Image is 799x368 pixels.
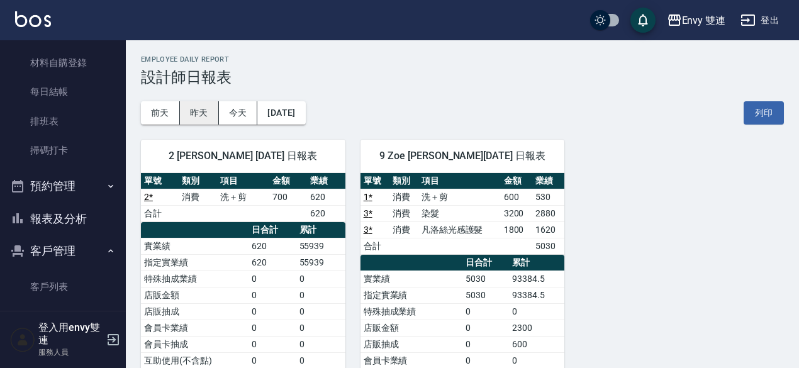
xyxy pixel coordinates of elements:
td: 0 [249,287,296,303]
button: 列印 [744,101,784,125]
th: 日合計 [249,222,296,238]
td: 合計 [141,205,179,221]
td: 620 [307,189,345,205]
td: 2880 [532,205,564,221]
td: 55939 [296,238,345,254]
td: 洗＋剪 [418,189,501,205]
td: 指定實業績 [360,287,462,303]
td: 店販金額 [141,287,249,303]
img: Logo [15,11,51,27]
a: 客戶列表 [5,272,121,301]
h2: Employee Daily Report [141,55,784,64]
td: 0 [509,303,564,320]
td: 2300 [509,320,564,336]
td: 700 [269,189,307,205]
a: 卡券管理 [5,301,121,330]
td: 0 [462,336,509,352]
table: a dense table [360,173,565,255]
td: 0 [296,303,345,320]
td: 620 [249,254,296,270]
td: 特殊抽成業績 [360,303,462,320]
a: 掃碼打卡 [5,136,121,165]
th: 單號 [360,173,389,189]
button: 前天 [141,101,180,125]
td: 特殊抽成業績 [141,270,249,287]
td: 店販金額 [360,320,462,336]
td: 93384.5 [509,287,564,303]
th: 類別 [179,173,216,189]
td: 1620 [532,221,564,238]
td: 會員卡業績 [141,320,249,336]
button: 今天 [219,101,258,125]
th: 單號 [141,173,179,189]
a: 排班表 [5,107,121,136]
th: 項目 [418,173,501,189]
span: 2 [PERSON_NAME] [DATE] 日報表 [156,150,330,162]
td: 消費 [389,205,418,221]
th: 日合計 [462,255,509,271]
td: 0 [296,287,345,303]
td: 消費 [389,221,418,238]
td: 3200 [501,205,533,221]
td: 指定實業績 [141,254,249,270]
td: 5030 [462,270,509,287]
td: 會員卡抽成 [141,336,249,352]
td: 620 [307,205,345,221]
button: 登出 [735,9,784,32]
td: 染髮 [418,205,501,221]
button: 報表及分析 [5,203,121,235]
td: 0 [249,320,296,336]
a: 每日結帳 [5,77,121,106]
td: 600 [509,336,564,352]
td: 1800 [501,221,533,238]
button: 昨天 [180,101,219,125]
table: a dense table [141,173,345,222]
td: 5030 [462,287,509,303]
button: 預約管理 [5,170,121,203]
td: 0 [296,320,345,336]
div: Envy 雙連 [682,13,726,28]
th: 項目 [217,173,269,189]
th: 業績 [532,173,564,189]
th: 累計 [509,255,564,271]
p: 服務人員 [38,347,103,358]
td: 洗＋剪 [217,189,269,205]
th: 金額 [501,173,533,189]
td: 530 [532,189,564,205]
h5: 登入用envy雙連 [38,321,103,347]
td: 0 [462,320,509,336]
td: 0 [249,336,296,352]
td: 5030 [532,238,564,254]
th: 業績 [307,173,345,189]
span: 9 Zoe [PERSON_NAME][DATE] 日報表 [376,150,550,162]
td: 55939 [296,254,345,270]
td: 0 [296,270,345,287]
img: Person [10,327,35,352]
button: Envy 雙連 [662,8,731,33]
td: 凡洛絲光感護髮 [418,221,501,238]
a: 材料自購登錄 [5,48,121,77]
h3: 設計師日報表 [141,69,784,86]
td: 600 [501,189,533,205]
td: 620 [249,238,296,254]
td: 實業績 [141,238,249,254]
button: 客戶管理 [5,235,121,267]
td: 0 [462,303,509,320]
td: 93384.5 [509,270,564,287]
td: 合計 [360,238,389,254]
td: 0 [296,336,345,352]
button: [DATE] [257,101,305,125]
th: 類別 [389,173,418,189]
td: 店販抽成 [141,303,249,320]
button: save [630,8,656,33]
td: 店販抽成 [360,336,462,352]
td: 0 [249,270,296,287]
th: 累計 [296,222,345,238]
td: 實業績 [360,270,462,287]
td: 消費 [389,189,418,205]
td: 0 [249,303,296,320]
td: 消費 [179,189,216,205]
th: 金額 [269,173,307,189]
